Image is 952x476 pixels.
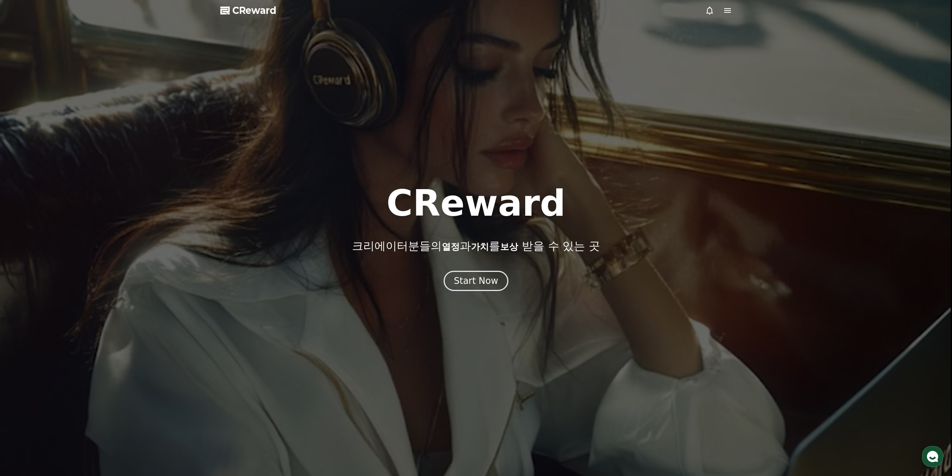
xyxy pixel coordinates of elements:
h1: CReward [386,185,566,221]
button: Start Now [444,271,508,291]
a: Start Now [444,278,508,285]
span: 보상 [500,242,518,252]
span: CReward [232,4,276,16]
span: 가치 [471,242,489,252]
span: 열정 [442,242,460,252]
a: CReward [220,4,276,16]
p: 크리에이터분들의 과 를 받을 수 있는 곳 [352,239,600,253]
div: Start Now [454,275,498,287]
